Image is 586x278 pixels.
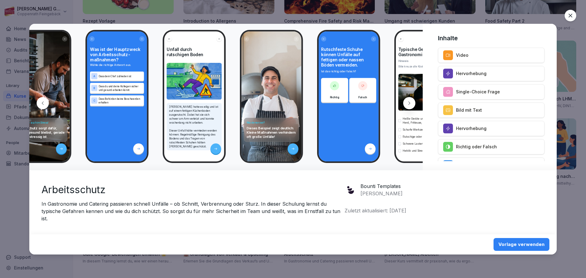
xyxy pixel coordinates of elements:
p: Bild mit Text [456,107,482,113]
p: Richtig [330,95,339,99]
button: Vorlage verwenden [494,238,549,251]
p: In Gastronomie und Catering passieren schnell Unfälle – ob Schnitt, Verbrennung oder Sturz. In di... [42,200,342,222]
p: Bounti Templates [360,182,403,190]
p: B [93,87,95,89]
p: Hervorhebung [456,125,487,132]
h4: Dein Schutz – auch im Stress! [15,121,65,124]
h4: Typische Gefahren im Gastronomie-Alltag: [398,47,454,57]
p: Dass dein Chef zufrieden ist [99,74,143,78]
img: jme54nxg3cx8rhcp4bza1nkh.png [345,184,357,196]
p: Hinweis [398,59,454,63]
p: A [93,75,95,78]
p: Rutschige oder nasse Böden [403,135,439,139]
h4: Rutschfeste Schuhe können Unfälle auf fettigen oder nassen Böden vermeiden. [321,47,376,67]
p: Dass du und deine Kollegen sicher und gesund arbeiten könnt [99,84,143,92]
p: Video [456,52,468,58]
p: C [93,99,95,102]
p: Heiße Geräte und Oberflächen (z.B. Herd, Fritteuse, Ofen) [403,117,454,125]
p: Dieses Beispiel zeigt deutlich: Kleine Maßnahmen verhindern oft große Unfälle! [247,126,297,139]
p: [PERSON_NAME] hatte es eilig und ist auf einem fettigen Küchenboden ausgerutscht. Dabei hat sie s... [169,105,219,148]
div: Bitte kreuze alle Kästchen an. [398,65,454,68]
p: Zuletzt aktualisiert: [DATE] [345,207,544,214]
p: Arbeitsschutz sorgt dafür, dass du gesund bleibst, gerade wenn es stressig ist. [15,126,65,139]
p: [PERSON_NAME] [360,190,403,197]
p: Hervorhebung [456,70,487,77]
p: Dass Behörden keine Beschwerden erhalten [99,97,143,104]
p: Scharfe Werkzeuge und Messer [403,128,443,132]
p: Single-Choice Frage [456,88,500,95]
h4: Was lernen wir? [247,121,297,124]
p: Wähle die richtige Antwort aus. [90,63,144,67]
p: Ist das richtig oder falsch? [321,69,376,74]
img: vtsryz3rjabnldbqvt8f1v9t.png [398,74,454,110]
div: Vorlage verwenden [498,241,544,248]
h4: Inhalte [426,34,557,43]
h2: Arbeitsschutz [42,182,342,197]
p: Schwere Lasten und falsches Heben [403,142,449,146]
h4: Was ist der Hauptzweck von Arbeitsschutz-maßnahmen? [90,47,144,62]
h4: Unfall durch rutschigen Boden [167,47,222,57]
p: Hektik und Stress während Stoßzeiten [403,149,451,153]
p: Falsch [358,95,367,99]
img: Bild und Text Vorschau [167,63,222,99]
p: Richtig oder Falsch [456,143,497,150]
